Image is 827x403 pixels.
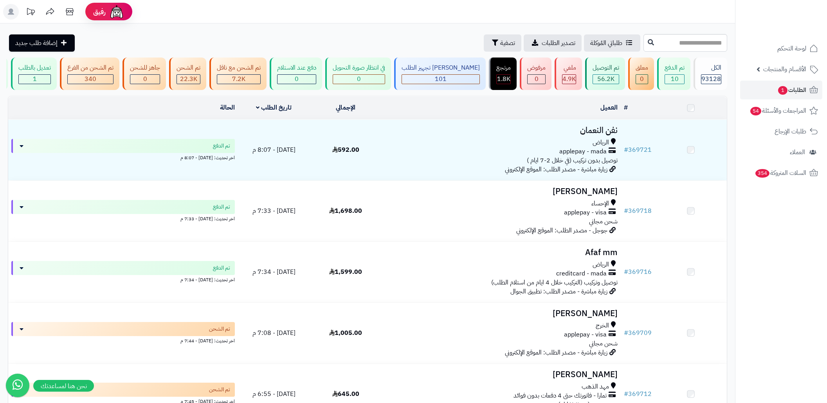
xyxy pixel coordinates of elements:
span: 1,599.00 [329,267,362,277]
span: تصفية [500,38,515,48]
a: دفع عند الاستلام 0 [268,58,324,90]
span: الأقسام والمنتجات [763,64,806,75]
span: جوجل - مصدر الطلب: الموقع الإلكتروني [516,226,607,235]
div: جاهز للشحن [130,63,160,72]
a: في انتظار صورة التحويل 0 [324,58,393,90]
a: العملاء [740,143,822,162]
div: 7223 [217,75,260,84]
div: في انتظار صورة التحويل [333,63,385,72]
span: لوحة التحكم [777,43,806,54]
span: شحن مجاني [589,339,618,348]
span: 645.00 [332,389,359,399]
a: مرتجع 1.8K [487,58,518,90]
span: 0 [143,74,147,84]
a: العميل [600,103,618,112]
span: [DATE] - 6:55 م [252,389,295,399]
span: رفيق [93,7,106,16]
a: جاهز للشحن 0 [121,58,168,90]
span: الإحساء [591,199,609,208]
h3: نفن النعمان [385,126,618,135]
a: # [624,103,628,112]
span: تم الشحن [209,386,230,394]
a: الطلبات1 [740,81,822,99]
h3: [PERSON_NAME] [385,187,618,196]
span: 1 [778,86,787,95]
span: applepay - mada [559,147,607,156]
h3: Afaf mm [385,248,618,257]
span: إضافة طلب جديد [15,38,58,48]
div: تم الدفع [665,63,685,72]
div: 0 [636,75,648,84]
div: مرتجع [496,63,511,72]
span: تم الدفع [213,203,230,211]
span: 1,005.00 [329,328,362,338]
span: تم الدفع [213,264,230,272]
span: 1.8K [497,74,510,84]
span: 0 [640,74,644,84]
a: الكل93128 [692,58,729,90]
div: تم التوصيل [593,63,619,72]
div: تم الشحن من الفرع [67,63,114,72]
span: 93128 [701,74,721,84]
div: 4928 [562,75,576,84]
h3: [PERSON_NAME] [385,309,618,318]
a: [PERSON_NAME] تجهيز الطلب 101 [393,58,487,90]
a: #369709 [624,328,652,338]
span: # [624,145,628,155]
span: 7.2K [232,74,245,84]
a: السلات المتروكة354 [740,164,822,182]
a: طلبات الإرجاع [740,122,822,141]
span: applepay - visa [564,330,607,339]
span: زيارة مباشرة - مصدر الطلب: الموقع الإلكتروني [505,348,607,357]
img: ai-face.png [109,4,124,20]
span: شحن مجاني [589,217,618,226]
span: 1,698.00 [329,206,362,216]
div: دفع عند الاستلام [277,63,316,72]
span: 354 [755,169,769,178]
span: [DATE] - 7:34 م [252,267,295,277]
div: 0 [130,75,160,84]
span: الرياض [593,138,609,147]
div: اخر تحديث: [DATE] - 7:33 م [11,214,235,222]
span: 54 [750,107,761,115]
span: 0 [535,74,539,84]
a: تم الدفع 10 [656,58,692,90]
div: معلق [636,63,648,72]
a: #369718 [624,206,652,216]
a: تاريخ الطلب [256,103,292,112]
img: logo-2.png [774,21,820,38]
span: تم الشحن [209,325,230,333]
div: 1 [19,75,50,84]
a: لوحة التحكم [740,39,822,58]
span: 1 [33,74,37,84]
div: 101 [402,75,479,84]
span: 56.2K [597,74,614,84]
span: 340 [85,74,96,84]
span: # [624,206,628,216]
a: تم التوصيل 56.2K [584,58,627,90]
a: المراجعات والأسئلة54 [740,101,822,120]
div: 0 [528,75,545,84]
span: تم الدفع [213,142,230,150]
span: 0 [357,74,361,84]
a: تعديل بالطلب 1 [9,58,58,90]
span: # [624,328,628,338]
a: #369712 [624,389,652,399]
div: اخر تحديث: [DATE] - 8:07 م [11,153,235,161]
div: 0 [277,75,316,84]
span: السلات المتروكة [755,167,806,178]
a: ملغي 4.9K [553,58,584,90]
div: تم الشحن مع ناقل [217,63,261,72]
span: applepay - visa [564,208,607,217]
h3: [PERSON_NAME] [385,370,618,379]
span: الطلبات [777,85,806,95]
span: زيارة مباشرة - مصدر الطلب: تطبيق الجوال [510,287,607,296]
span: creditcard - mada [556,269,607,278]
span: العملاء [790,147,805,158]
div: 0 [333,75,385,84]
span: [DATE] - 7:08 م [252,328,295,338]
span: تمارا - فاتورتك حتى 4 دفعات بدون فوائد [513,391,607,400]
a: معلق 0 [627,58,656,90]
button: تصفية [484,34,521,52]
a: الحالة [220,103,235,112]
